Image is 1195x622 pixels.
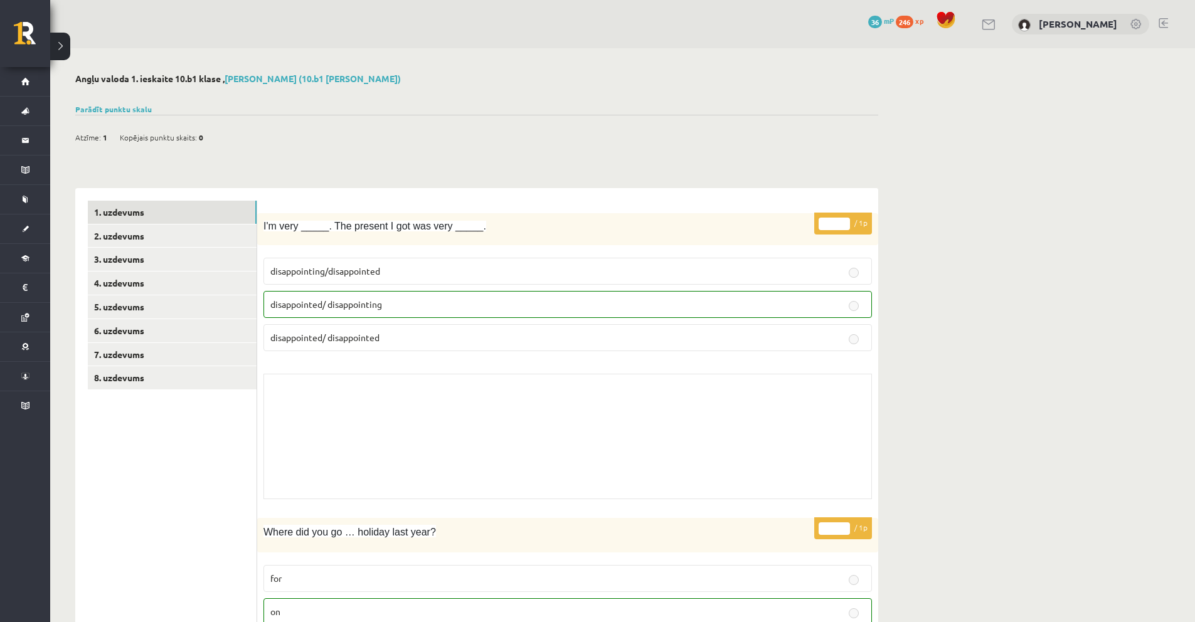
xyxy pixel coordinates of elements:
[896,16,913,28] span: 246
[849,301,859,311] input: disappointed/ disappointing
[849,268,859,278] input: disappointing/disappointed
[1039,18,1117,30] a: [PERSON_NAME]
[75,104,152,114] a: Parādīt punktu skalu
[88,319,257,342] a: 6. uzdevums
[88,224,257,248] a: 2. uzdevums
[75,128,101,147] span: Atzīme:
[75,73,878,84] h2: Angļu valoda 1. ieskaite 10.b1 klase ,
[868,16,882,28] span: 36
[263,221,486,231] span: I'm very _____. The present I got was very _____.
[849,608,859,618] input: on
[884,16,894,26] span: mP
[14,22,50,53] a: Rīgas 1. Tālmācības vidusskola
[868,16,894,26] a: 36 mP
[88,295,257,319] a: 5. uzdevums
[199,128,203,147] span: 0
[88,271,257,295] a: 4. uzdevums
[270,332,380,343] span: disappointed/ disappointed
[88,248,257,271] a: 3. uzdevums
[88,343,257,366] a: 7. uzdevums
[120,128,197,147] span: Kopējais punktu skaits:
[270,572,282,584] span: for
[88,366,257,389] a: 8. uzdevums
[270,606,280,617] span: on
[270,265,380,277] span: disappointing/disappointed
[849,575,859,585] input: for
[225,73,401,84] a: [PERSON_NAME] (10.b1 [PERSON_NAME])
[896,16,930,26] a: 246 xp
[103,128,107,147] span: 1
[814,517,872,539] p: / 1p
[814,213,872,235] p: / 1p
[1018,19,1031,31] img: Maksims Cibuļskis
[270,298,382,310] span: disappointed/ disappointing
[88,201,257,224] a: 1. uzdevums
[263,527,436,537] span: Where did you go … holiday last year?
[915,16,923,26] span: xp
[849,334,859,344] input: disappointed/ disappointed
